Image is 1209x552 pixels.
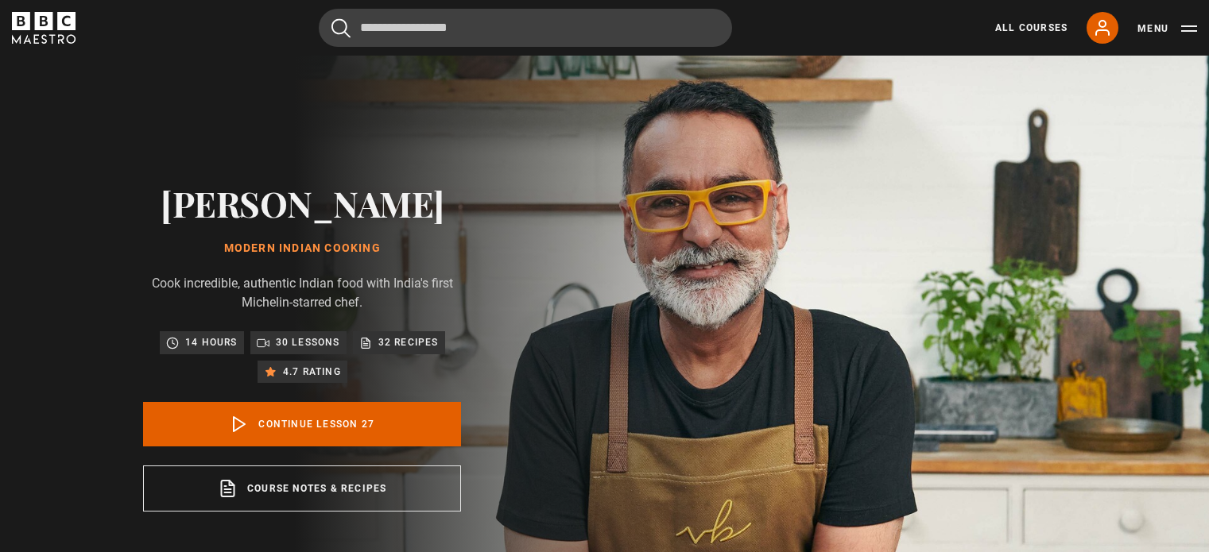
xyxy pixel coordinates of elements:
h1: Modern Indian Cooking [143,242,461,255]
svg: BBC Maestro [12,12,76,44]
p: 4.7 rating [283,364,341,380]
input: Search [319,9,732,47]
a: Continue lesson 27 [143,402,461,446]
p: 30 lessons [276,334,340,350]
button: Submit the search query [331,18,351,38]
p: 14 hours [185,334,238,350]
p: Cook incredible, authentic Indian food with India's first Michelin-starred chef. [143,274,461,312]
a: All Courses [995,21,1068,35]
h2: [PERSON_NAME] [143,183,461,223]
a: Course notes & Recipes [143,465,461,511]
button: Toggle navigation [1137,21,1197,37]
p: 32 Recipes [378,334,439,350]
